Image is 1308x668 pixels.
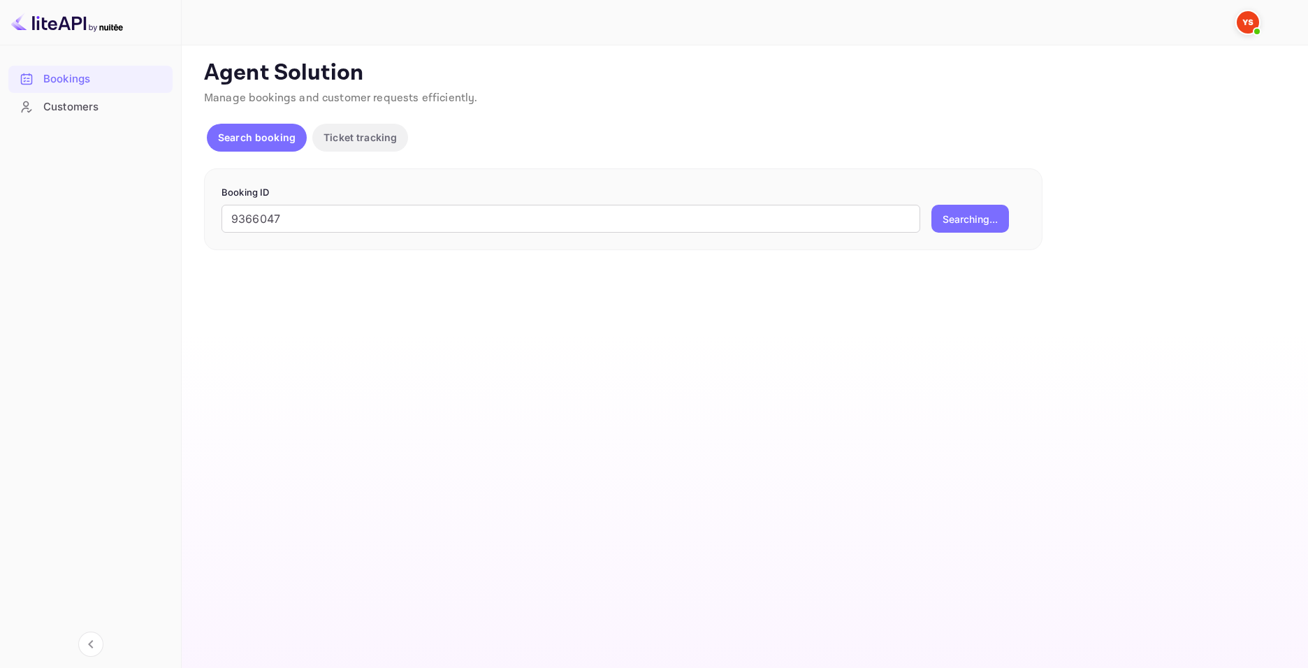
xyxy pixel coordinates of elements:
a: Customers [8,94,173,119]
div: Bookings [8,66,173,93]
div: Bookings [43,71,166,87]
p: Agent Solution [204,59,1283,87]
p: Search booking [218,130,296,145]
p: Ticket tracking [324,130,397,145]
img: Yandex Support [1237,11,1259,34]
input: Enter Booking ID (e.g., 63782194) [221,205,920,233]
span: Manage bookings and customer requests efficiently. [204,91,478,106]
img: LiteAPI logo [11,11,123,34]
button: Searching... [931,205,1009,233]
p: Booking ID [221,186,1025,200]
button: Collapse navigation [78,632,103,657]
a: Bookings [8,66,173,92]
div: Customers [43,99,166,115]
div: Customers [8,94,173,121]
